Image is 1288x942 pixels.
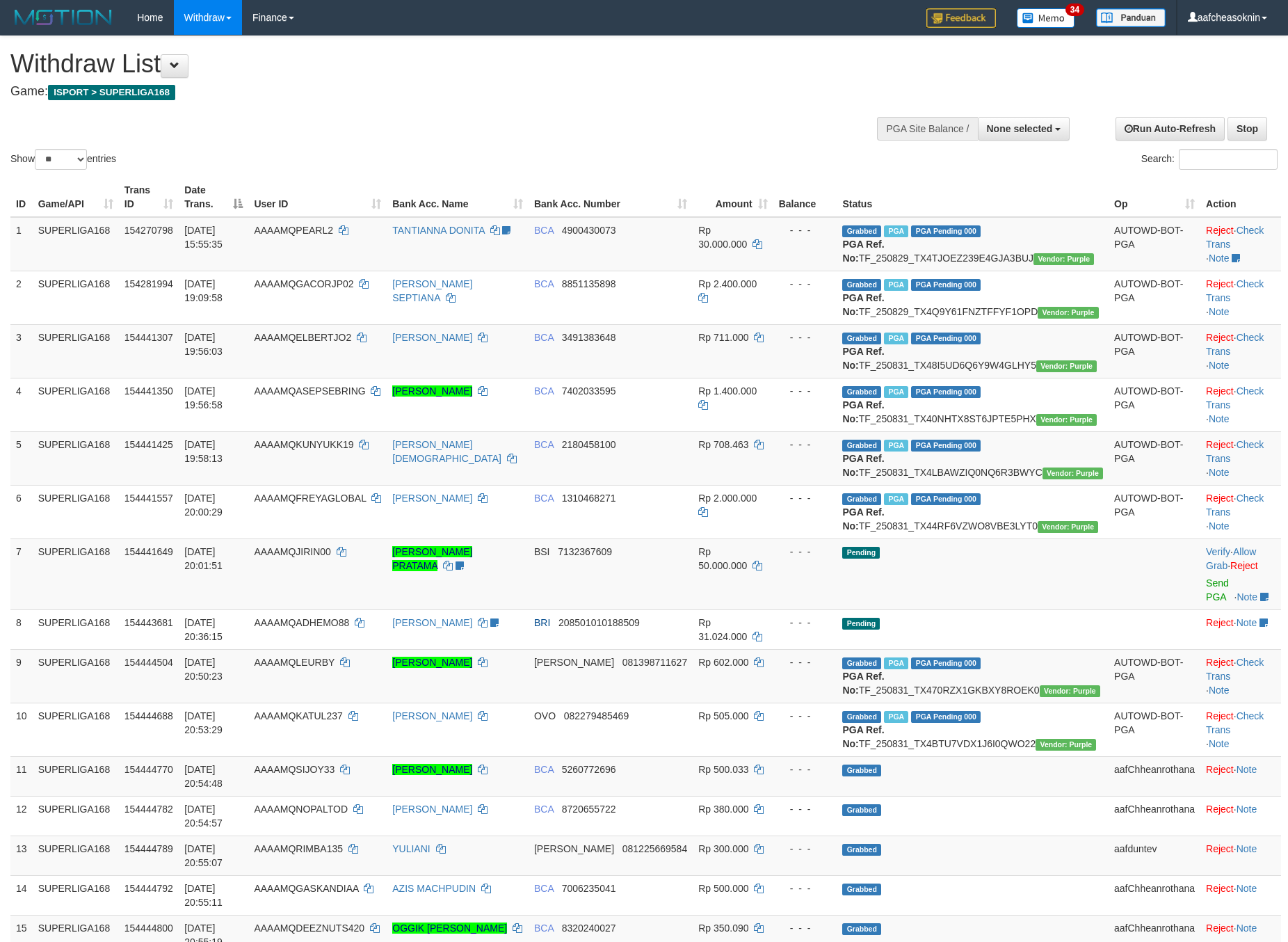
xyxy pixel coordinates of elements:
a: Check Trans [1206,439,1264,464]
span: Copy 081398711627 to clipboard [622,657,687,668]
span: Copy 4900430073 to clipboard [562,225,616,236]
span: Marked by aafnonsreyleab [884,279,908,291]
div: - - - [779,655,832,669]
span: [DATE] 19:56:03 [184,332,223,357]
span: Grabbed [842,440,881,452]
span: [DATE] 19:09:58 [184,278,223,303]
span: AAAAMQPEARL2 [254,225,333,236]
a: Reject [1206,493,1234,504]
span: [DATE] 20:54:57 [184,804,223,829]
span: PGA Pending [911,440,981,452]
td: 9 [10,649,33,703]
span: [PERSON_NAME] [534,843,614,854]
a: Reject [1206,764,1234,775]
select: Showentries [35,149,87,170]
span: [DATE] 19:56:58 [184,385,223,410]
span: PGA Pending [911,225,981,237]
a: Reject [1230,560,1258,571]
td: TF_250831_TX44RF6VZWO8VBE3LYT0 [837,485,1109,538]
a: Note [1237,591,1257,602]
a: [PERSON_NAME] [392,385,472,397]
td: aafduntev [1109,836,1200,875]
a: Reject [1206,385,1234,397]
div: - - - [779,802,832,816]
span: 34 [1065,3,1084,16]
a: YULIANI [392,843,430,854]
span: Grabbed [842,386,881,398]
span: Grabbed [842,711,881,723]
td: · · [1200,217,1281,271]
span: 154441425 [124,439,173,450]
td: 5 [10,431,33,485]
td: · · [1200,538,1281,609]
div: - - - [779,277,832,291]
a: TANTIANNA DONITA [392,225,485,236]
a: [PERSON_NAME] SEPTIANA [392,278,472,303]
td: · [1200,875,1281,915]
span: Copy 1310468271 to clipboard [562,493,616,504]
img: panduan.png [1096,8,1166,27]
span: Pending [842,547,880,559]
label: Show entries [10,149,116,170]
span: [DATE] 20:55:11 [184,883,223,908]
th: Balance [773,177,837,217]
span: Rp 300.000 [698,843,748,854]
span: Copy 7402033595 to clipboard [562,385,616,397]
span: Rp 602.000 [698,657,748,668]
span: [DATE] 20:36:15 [184,617,223,642]
input: Search: [1179,149,1278,170]
div: - - - [779,842,832,856]
a: Reject [1206,843,1234,854]
td: 11 [10,756,33,796]
div: - - - [779,384,832,398]
span: AAAAMQJIRIN00 [254,546,330,557]
span: · [1206,546,1256,571]
th: Op: activate to sort column ascending [1109,177,1200,217]
td: 2 [10,271,33,324]
span: AAAAMQNOPALTOD [254,804,348,815]
span: BCA [534,225,554,236]
th: Status [837,177,1109,217]
a: Note [1209,467,1230,478]
span: BCA [534,278,554,289]
td: SUPERLIGA168 [33,836,119,875]
a: [PERSON_NAME] [392,710,472,721]
span: [DATE] 20:01:51 [184,546,223,571]
div: - - - [779,881,832,895]
span: Marked by aafsoycanthlai [884,333,908,344]
span: AAAAMQRIMBA135 [254,843,343,854]
td: 3 [10,324,33,378]
span: PGA Pending [911,333,981,344]
a: Note [1237,764,1257,775]
a: Reject [1206,923,1234,934]
span: AAAAMQELBERTJO2 [254,332,351,343]
div: - - - [779,616,832,630]
td: AUTOWD-BOT-PGA [1109,485,1200,538]
td: · · [1200,703,1281,756]
span: Vendor URL: https://trx4.1velocity.biz [1038,521,1098,533]
td: TF_250831_TX48I5UD6Q6Y9W4GLHY5 [837,324,1109,378]
td: AUTOWD-BOT-PGA [1109,431,1200,485]
span: Copy 2180458100 to clipboard [562,439,616,450]
td: aafChheanrothana [1109,796,1200,836]
span: Rp 1.400.000 [698,385,757,397]
a: Check Trans [1206,657,1264,682]
span: [PERSON_NAME] [534,657,614,668]
a: Note [1237,883,1257,894]
td: SUPERLIGA168 [33,609,119,649]
div: - - - [779,763,832,776]
h1: Withdraw List [10,50,845,78]
th: Bank Acc. Number: activate to sort column ascending [529,177,693,217]
span: AAAAMQASEPSEBRING [254,385,365,397]
td: SUPERLIGA168 [33,378,119,431]
b: PGA Ref. No: [842,453,884,478]
td: · [1200,796,1281,836]
a: Note [1209,413,1230,424]
span: BCA [534,764,554,775]
span: AAAAMQKUNYUKK19 [254,439,353,450]
td: SUPERLIGA168 [33,796,119,836]
span: BSI [534,546,550,557]
td: AUTOWD-BOT-PGA [1109,217,1200,271]
span: [DATE] 19:58:13 [184,439,223,464]
span: AAAAMQLEURBY [254,657,335,668]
